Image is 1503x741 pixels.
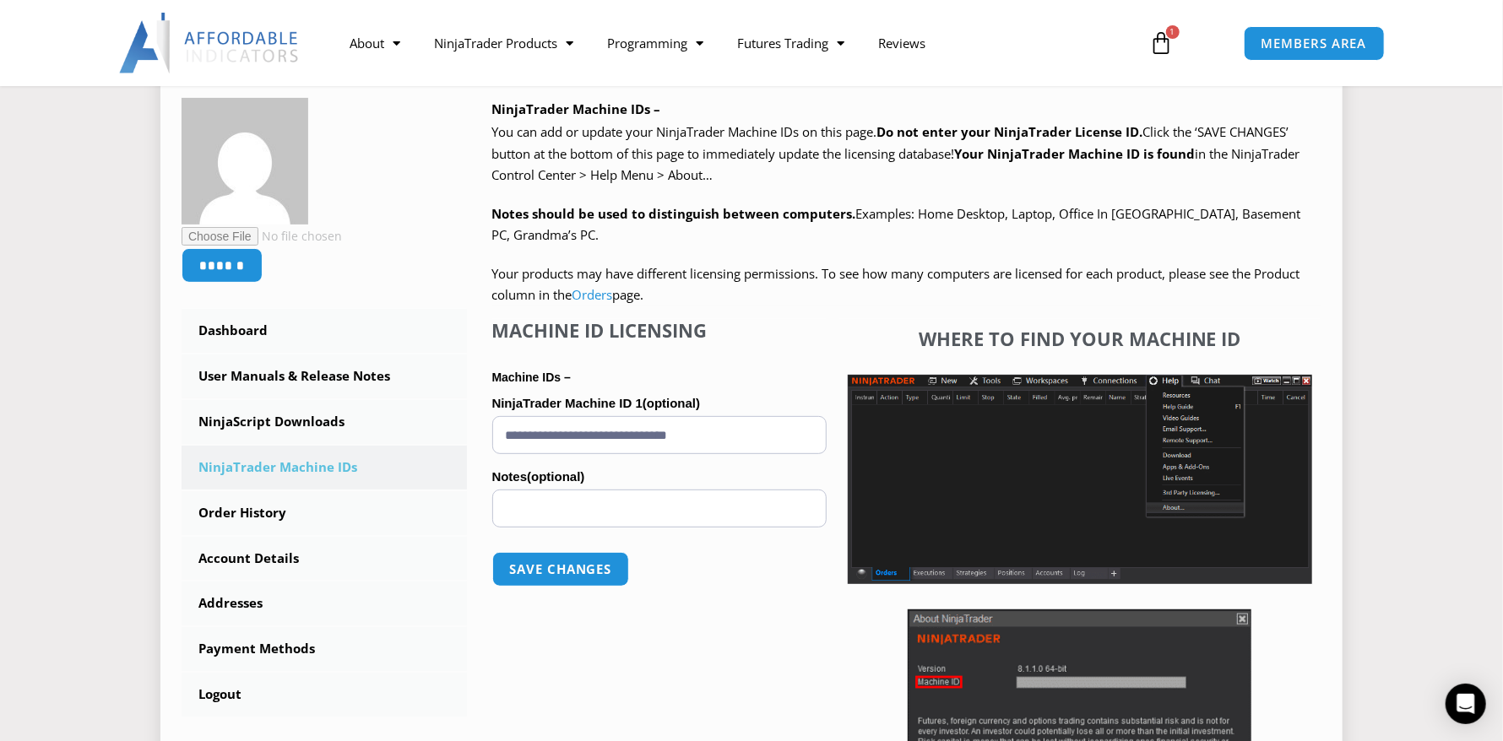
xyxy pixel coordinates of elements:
span: 1 [1166,25,1180,39]
span: (optional) [527,469,584,484]
nav: Account pages [182,309,467,717]
a: Reviews [861,24,942,62]
button: Save changes [492,552,630,587]
a: NinjaTrader Products [417,24,590,62]
b: NinjaTrader Machine IDs – [492,100,661,117]
div: Open Intercom Messenger [1446,684,1486,724]
label: NinjaTrader Machine ID 1 [492,391,827,416]
span: You can add or update your NinjaTrader Machine IDs on this page. [492,123,877,140]
a: MEMBERS AREA [1244,26,1385,61]
a: Payment Methods [182,627,467,671]
strong: Your NinjaTrader Machine ID is found [955,145,1196,162]
a: NinjaScript Downloads [182,400,467,444]
a: Dashboard [182,309,467,353]
a: Addresses [182,581,467,625]
a: Orders [572,286,613,303]
a: About [333,24,417,62]
span: Click the ‘SAVE CHANGES’ button at the bottom of this page to immediately update the licensing da... [492,123,1300,183]
span: Your products may have different licensing permissions. To see how many computers are licensed fo... [492,265,1300,304]
a: NinjaTrader Machine IDs [182,446,467,489]
a: Order History [182,491,467,535]
span: Examples: Home Desktop, Laptop, Office In [GEOGRAPHIC_DATA], Basement PC, Grandma’s PC. [492,205,1301,244]
h4: Where to find your Machine ID [848,327,1312,349]
a: Logout [182,673,467,717]
img: LogoAI | Affordable Indicators – NinjaTrader [119,13,301,73]
label: Notes [492,464,827,489]
strong: Machine IDs – [492,370,571,384]
h4: Machine ID Licensing [492,319,827,341]
span: MEMBERS AREA [1262,37,1367,50]
a: Futures Trading [720,24,861,62]
a: Account Details [182,537,467,581]
strong: Notes should be used to distinguish between computers. [492,205,856,222]
img: Screenshot 2025-01-17 1155544 | Affordable Indicators – NinjaTrader [848,375,1312,584]
b: Do not enter your NinjaTrader License ID. [877,123,1143,140]
img: 2008be395ea0521b86f1f156b4e12efc33dc220f2dac0610f65c790bac2f017b [182,98,308,224]
a: Programming [590,24,720,62]
a: User Manuals & Release Notes [182,354,467,398]
span: (optional) [643,396,700,410]
nav: Menu [333,24,1130,62]
a: 1 [1125,19,1199,68]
